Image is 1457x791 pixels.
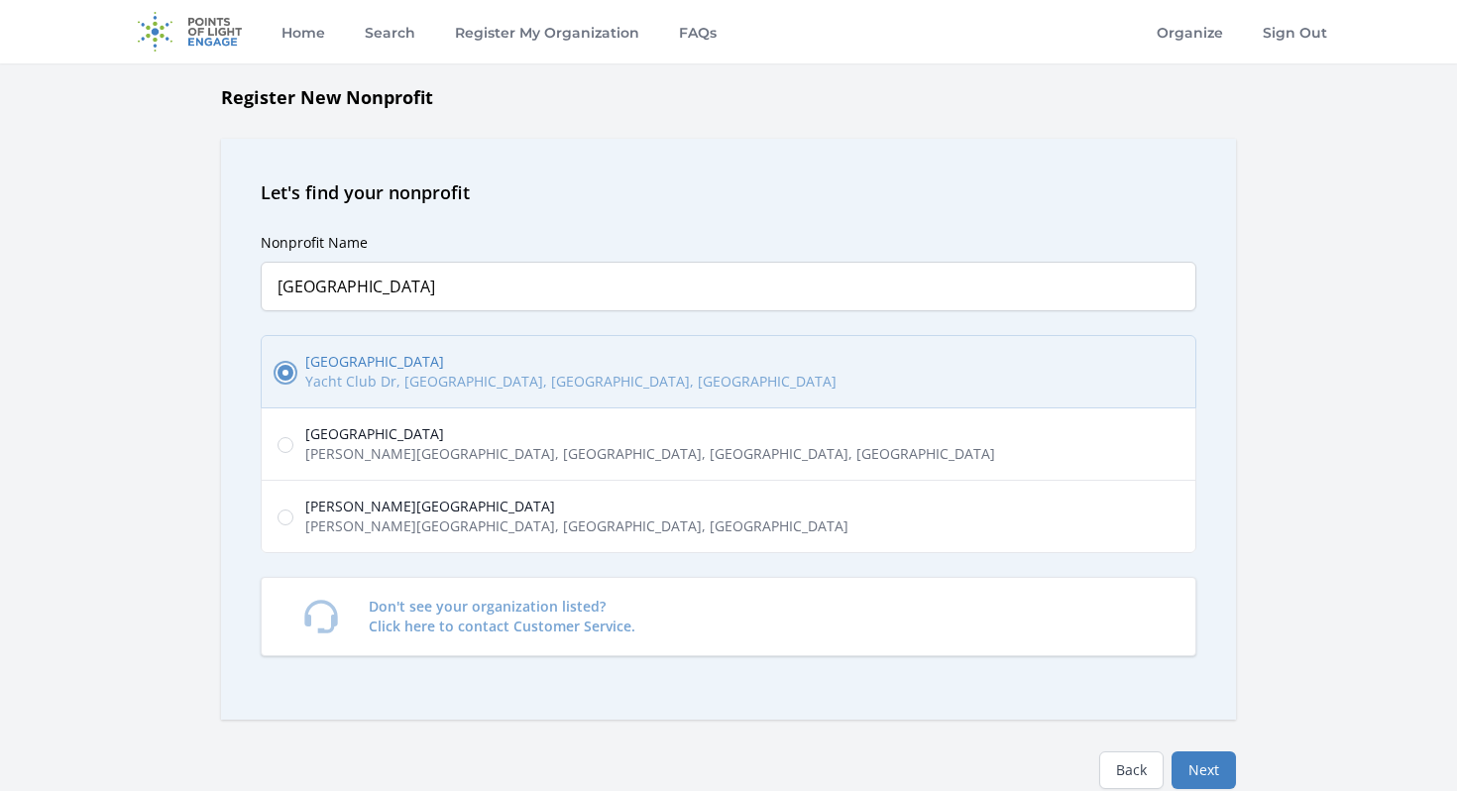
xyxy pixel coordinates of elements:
[278,509,293,525] input: [PERSON_NAME][GEOGRAPHIC_DATA] [PERSON_NAME][GEOGRAPHIC_DATA], [GEOGRAPHIC_DATA], [GEOGRAPHIC_DATA]
[305,424,995,444] span: [GEOGRAPHIC_DATA]
[1172,751,1236,789] button: Next
[305,497,848,516] span: [PERSON_NAME][GEOGRAPHIC_DATA]
[305,444,995,464] span: [PERSON_NAME][GEOGRAPHIC_DATA], [GEOGRAPHIC_DATA], [GEOGRAPHIC_DATA], [GEOGRAPHIC_DATA]
[221,83,1236,111] h1: Register New Nonprofit
[261,577,1196,656] a: Don't see your organization listed?Click here to contact Customer Service.
[305,372,837,392] span: Yacht Club Dr, [GEOGRAPHIC_DATA], [GEOGRAPHIC_DATA], [GEOGRAPHIC_DATA]
[278,365,293,381] input: [GEOGRAPHIC_DATA] Yacht Club Dr, [GEOGRAPHIC_DATA], [GEOGRAPHIC_DATA], [GEOGRAPHIC_DATA]
[369,597,635,636] p: Don't see your organization listed? Click here to contact Customer Service.
[261,233,368,252] label: Nonprofit Name
[1099,751,1164,789] a: Back
[261,178,1196,206] h2: Let's find your nonprofit
[278,437,293,453] input: [GEOGRAPHIC_DATA] [PERSON_NAME][GEOGRAPHIC_DATA], [GEOGRAPHIC_DATA], [GEOGRAPHIC_DATA], [GEOGRAPH...
[305,352,837,372] span: [GEOGRAPHIC_DATA]
[305,516,848,536] span: [PERSON_NAME][GEOGRAPHIC_DATA], [GEOGRAPHIC_DATA], [GEOGRAPHIC_DATA]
